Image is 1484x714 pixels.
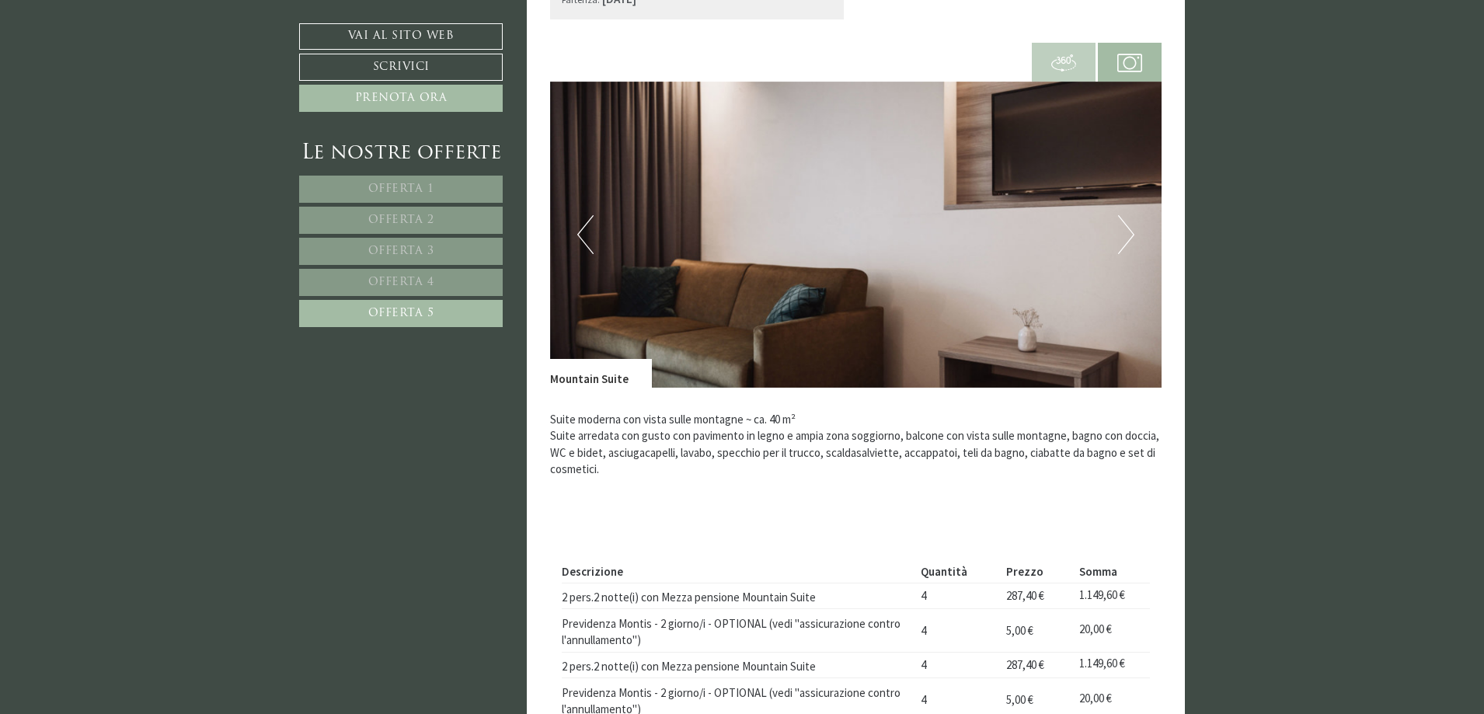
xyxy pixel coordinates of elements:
[550,359,652,387] div: Mountain Suite
[299,54,503,81] a: Scrivici
[1006,692,1033,707] span: 5,00 €
[1006,657,1044,672] span: 287,40 €
[1001,560,1074,583] th: Prezzo
[23,72,206,82] small: 09:42
[299,139,503,168] div: Le nostre offerte
[550,411,1162,494] p: Suite moderna con vista sulle montagne ~ ca. 40 m² Suite arredata con gusto con pavimento in legn...
[368,277,434,288] span: Offerta 4
[562,609,915,652] td: Previdenza Montis - 2 giorno/i - OPTIONAL (vedi "assicurazione contro l'annullamento")
[299,85,503,112] a: Prenota ora
[528,409,613,437] button: Invia
[277,12,335,37] div: lunedì
[1006,588,1044,603] span: 287,40 €
[12,41,214,85] div: Buon giorno, come possiamo aiutarla?
[1074,652,1150,678] td: 1.149,60 €
[562,652,915,678] td: 2 pers.2 notte(i) con Mezza pensione Mountain Suite
[1118,215,1134,254] button: Next
[914,560,1001,583] th: Quantità
[368,246,434,257] span: Offerta 3
[368,214,434,226] span: Offerta 2
[1074,583,1150,609] td: 1.149,60 €
[914,609,1001,652] td: 4
[368,183,434,195] span: Offerta 1
[1051,51,1076,75] img: 360-grad.svg
[562,583,915,609] td: 2 pers.2 notte(i) con Mezza pensione Mountain Suite
[914,583,1001,609] td: 4
[368,308,434,319] span: Offerta 5
[23,44,206,56] div: Montis – Active Nature Spa
[1074,560,1150,583] th: Somma
[1006,623,1033,638] span: 5,00 €
[1117,51,1142,75] img: camera.svg
[562,560,915,583] th: Descrizione
[577,215,594,254] button: Previous
[1074,609,1150,652] td: 20,00 €
[914,652,1001,678] td: 4
[550,82,1162,388] img: image
[299,23,503,50] a: Vai al sito web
